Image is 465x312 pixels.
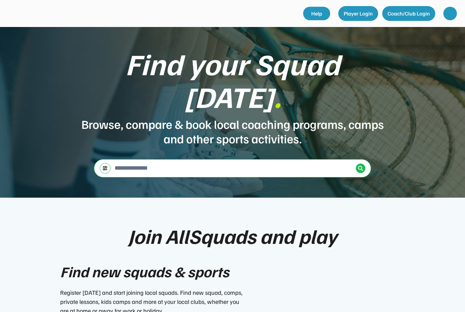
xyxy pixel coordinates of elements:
[303,7,330,20] a: Help
[80,117,385,146] div: Browse, compare & book local coaching programs, camps and other sports activities.
[338,6,378,21] button: Player Login
[102,166,108,171] img: settings-03.svg
[274,78,281,115] font: .
[128,225,337,247] div: Join AllSquads and play
[447,10,454,17] img: yH5BAEAAAAALAAAAAABAAEAAAIBRAA7
[80,47,385,113] div: Find your Squad [DATE]
[9,7,77,20] img: yH5BAEAAAAALAAAAAABAAEAAAIBRAA7
[60,260,229,283] div: Find new squads & sports
[382,6,435,21] button: Coach/Club Login
[358,166,363,171] img: Icon%20%2838%29.svg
